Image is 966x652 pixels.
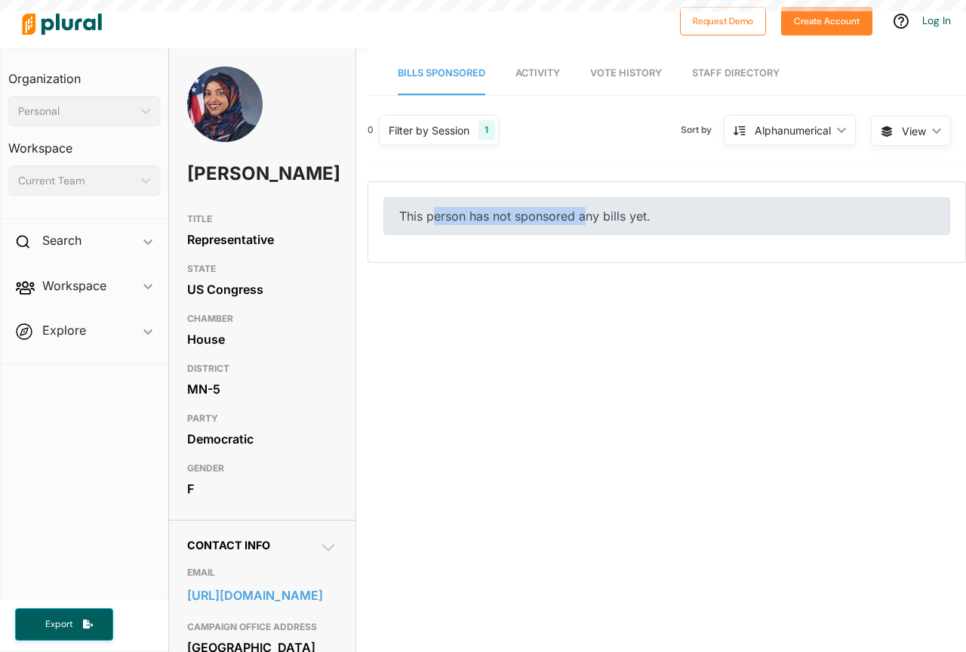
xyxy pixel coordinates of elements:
[18,173,135,189] div: Current Team
[187,564,337,582] h3: EMAIL
[590,67,662,79] span: Vote History
[35,618,83,631] span: Export
[680,12,766,28] a: Request Demo
[187,151,278,196] h1: [PERSON_NAME]
[590,52,662,95] a: Vote History
[389,122,469,138] div: Filter by Session
[902,123,926,139] span: View
[42,232,82,249] h2: Search
[515,67,560,79] span: Activity
[18,104,135,119] div: Personal
[681,123,724,137] span: Sort by
[680,7,766,36] button: Request Demo
[15,608,113,641] button: Export
[478,120,494,140] div: 1
[781,12,872,28] a: Create Account
[187,584,337,607] a: [URL][DOMAIN_NAME]
[187,459,337,477] h3: GENDER
[187,618,337,636] h3: CAMPAIGN OFFICE ADDRESS
[368,123,374,137] div: 0
[187,409,337,428] h3: PARTY
[187,428,337,450] div: Democratic
[755,122,831,138] div: Alphanumerical
[692,52,780,95] a: Staff Directory
[515,52,560,95] a: Activity
[187,378,337,400] div: MN-5
[187,477,337,500] div: F
[187,278,337,301] div: US Congress
[187,260,337,278] h3: STATE
[398,67,485,79] span: Bills Sponsored
[187,360,337,378] h3: DISTRICT
[8,57,160,90] h3: Organization
[187,66,263,159] img: Headshot of Ilhan Omar
[383,197,950,235] div: This person has not sponsored any bills yet.
[398,52,485,95] a: Bills Sponsored
[187,539,270,552] span: Contact Info
[187,310,337,328] h3: CHAMBER
[187,228,337,251] div: Representative
[922,14,951,27] a: Log In
[8,126,160,159] h3: Workspace
[187,210,337,228] h3: TITLE
[781,7,872,36] button: Create Account
[187,328,337,351] div: House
